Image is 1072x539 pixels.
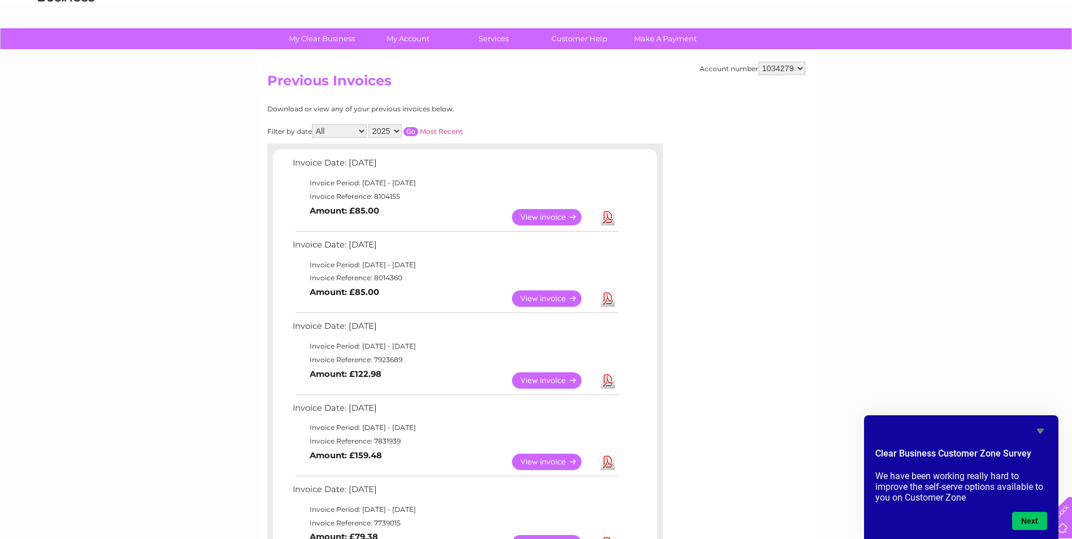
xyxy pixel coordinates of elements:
a: My Clear Business [275,28,368,49]
a: Water [873,48,895,56]
td: Invoice Reference: 7739015 [290,516,620,530]
b: Amount: £85.00 [310,206,379,216]
a: 0333 014 3131 [859,6,937,20]
td: Invoice Date: [DATE] [290,237,620,258]
b: Amount: £159.48 [310,450,382,460]
a: Services [447,28,540,49]
div: Clear Business is a trading name of Verastar Limited (registered in [GEOGRAPHIC_DATA] No. 3667643... [270,6,804,55]
td: Invoice Period: [DATE] - [DATE] [290,176,620,190]
a: View [512,372,595,389]
a: Blog [974,48,990,56]
a: View [512,209,595,225]
div: Clear Business Customer Zone Survey [875,424,1047,530]
td: Invoice Reference: 7831939 [290,434,620,448]
td: Invoice Date: [DATE] [290,319,620,340]
h2: Clear Business Customer Zone Survey [875,447,1047,466]
b: Amount: £122.98 [310,369,381,379]
button: Hide survey [1034,424,1047,438]
div: Account number [700,62,805,75]
button: Next question [1012,512,1047,530]
h2: Previous Invoices [267,73,805,94]
a: Download [601,290,615,307]
a: Make A Payment [619,28,712,49]
img: logo.png [37,29,95,64]
td: Invoice Reference: 7923689 [290,353,620,367]
div: Download or view any of your previous invoices below. [267,105,564,113]
a: Customer Help [533,28,626,49]
a: Telecoms [933,48,967,56]
td: Invoice Reference: 8104155 [290,190,620,203]
td: Invoice Date: [DATE] [290,482,620,503]
td: Invoice Date: [DATE] [290,401,620,421]
a: Download [601,454,615,470]
td: Invoice Reference: 8014360 [290,271,620,285]
a: Log out [1035,48,1061,56]
a: Contact [997,48,1025,56]
div: Filter by date [267,124,564,138]
td: Invoice Date: [DATE] [290,155,620,176]
td: Invoice Period: [DATE] - [DATE] [290,503,620,516]
a: Most Recent [420,127,463,136]
td: Invoice Period: [DATE] - [DATE] [290,421,620,434]
td: Invoice Period: [DATE] - [DATE] [290,340,620,353]
a: Download [601,209,615,225]
a: View [512,454,595,470]
a: Energy [901,48,926,56]
a: My Account [361,28,454,49]
a: View [512,290,595,307]
b: Amount: £85.00 [310,287,379,297]
a: Download [601,372,615,389]
td: Invoice Period: [DATE] - [DATE] [290,258,620,272]
p: We have been working really hard to improve the self-serve options available to you on Customer Zone [875,471,1047,503]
